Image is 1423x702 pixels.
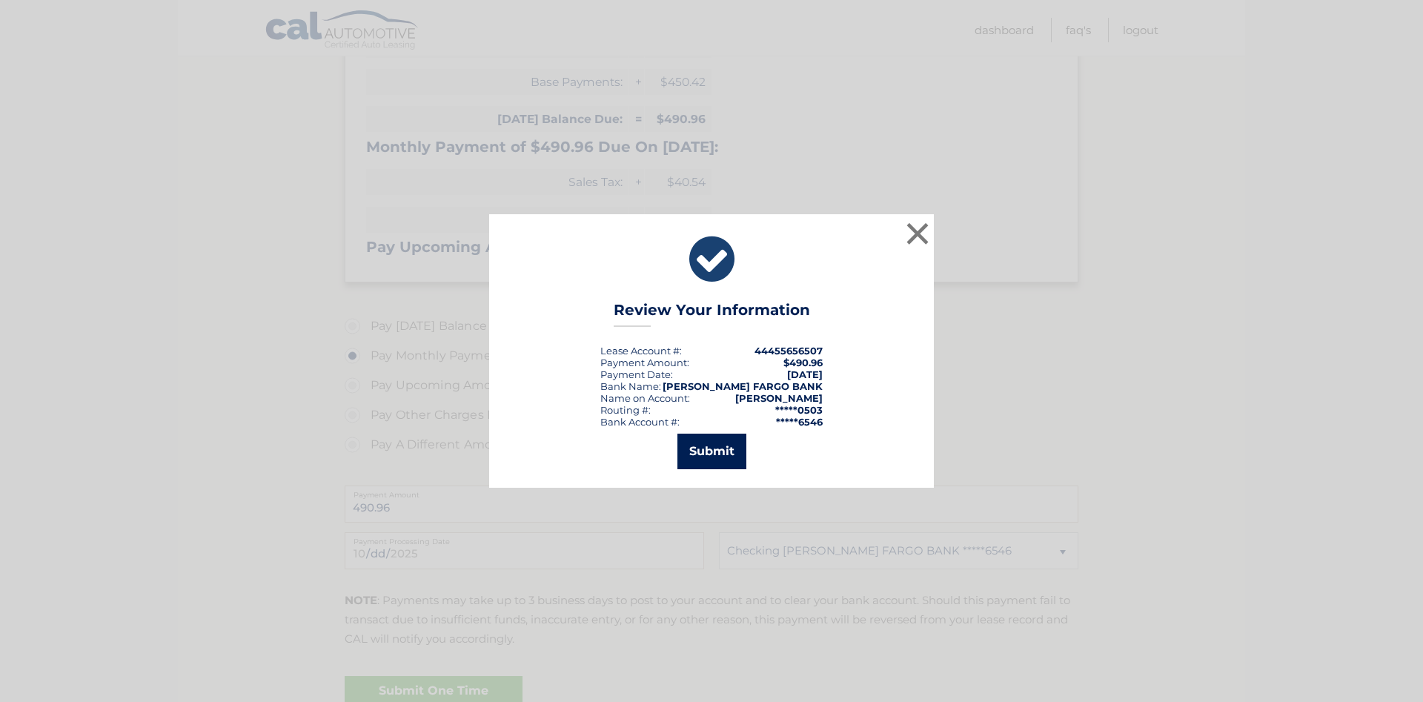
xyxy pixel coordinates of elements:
[663,380,823,392] strong: [PERSON_NAME] FARGO BANK
[600,368,673,380] div: :
[677,434,746,469] button: Submit
[600,404,651,416] div: Routing #:
[787,368,823,380] span: [DATE]
[754,345,823,357] strong: 44455656507
[600,392,690,404] div: Name on Account:
[600,380,661,392] div: Bank Name:
[735,392,823,404] strong: [PERSON_NAME]
[600,368,671,380] span: Payment Date
[903,219,932,248] button: ×
[614,301,810,327] h3: Review Your Information
[783,357,823,368] span: $490.96
[600,357,689,368] div: Payment Amount:
[600,345,682,357] div: Lease Account #:
[600,416,680,428] div: Bank Account #:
